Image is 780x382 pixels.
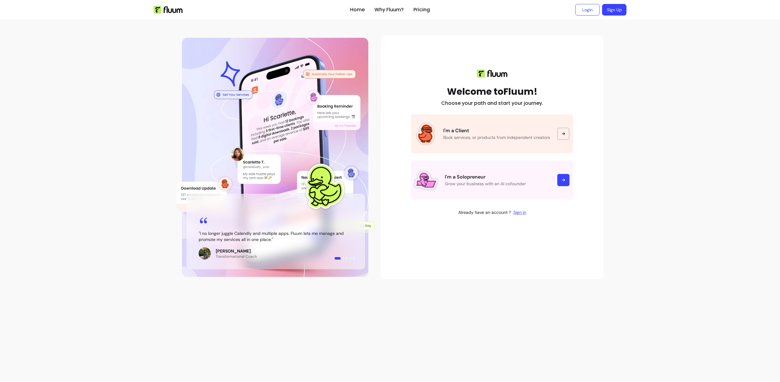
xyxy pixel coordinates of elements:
[154,6,183,14] img: Fluum Logo
[177,35,375,279] div: Illustration of Fluum AI Co-Founder on a smartphone, showing solo business performance insights s...
[513,209,526,215] a: Sign in
[297,159,351,213] img: Fluum Duck sticker
[415,123,436,144] img: Fluum Duck sticker
[477,69,507,78] img: Fluum logo
[415,169,438,192] img: Fluum Duck sticker
[445,173,550,181] p: I'm a Solopreneur
[575,4,600,16] a: Login
[458,209,511,215] p: Already have an account ?
[443,134,550,140] p: Book services, or products from independent creators
[602,4,626,16] a: Sign Up
[216,248,257,254] p: [PERSON_NAME]
[411,114,573,153] a: Fluum Duck stickerI'm a ClientBook services, or products from independent creators
[374,6,404,13] a: Why Fluum?
[441,100,543,107] h2: Choose your path and start your journey.
[199,230,353,242] blockquote: " I no longer juggle Calendly and multiple apps. Fluum lets me manage and promote my services all...
[443,127,550,134] p: I'm a Client
[413,6,430,13] a: Pricing
[350,6,365,13] a: Home
[216,254,257,259] p: Transformational Coach
[445,181,550,187] p: Grow your business with an AI cofounder
[447,86,537,97] h1: Welcome to Fluum!
[411,161,573,200] a: Fluum Duck stickerI'm a SolopreneurGrow your business with an AI cofounder
[199,247,211,260] img: Review avatar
